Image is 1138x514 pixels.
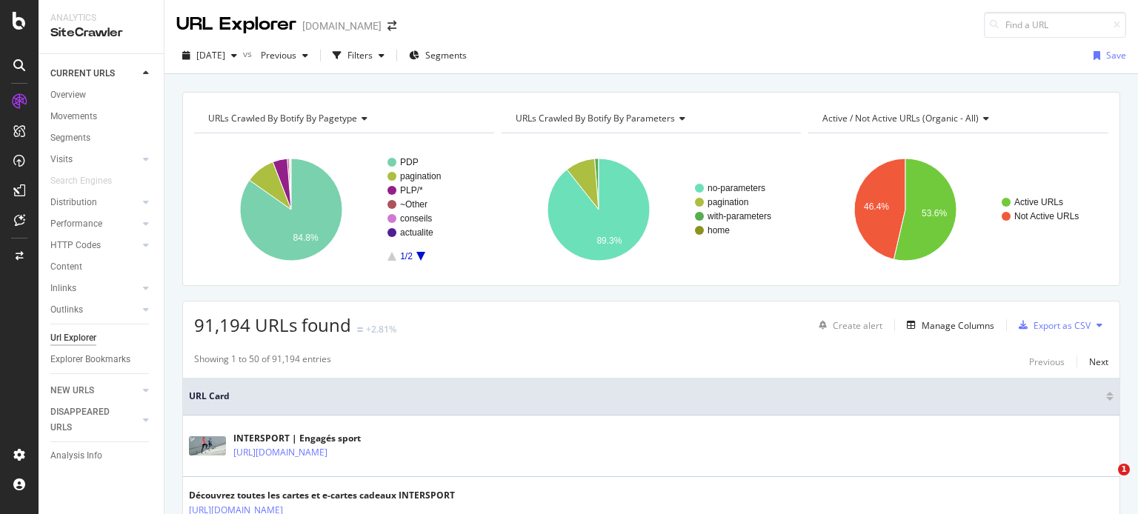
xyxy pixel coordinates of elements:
span: Segments [425,49,467,61]
span: Active / Not Active URLs (organic - all) [822,112,979,124]
div: Manage Columns [922,319,994,332]
div: Search Engines [50,173,112,189]
button: Export as CSV [1013,313,1091,337]
div: Analytics [50,12,152,24]
a: Inlinks [50,281,139,296]
div: Outlinks [50,302,83,318]
text: PLP/* [400,185,423,196]
button: Save [1088,44,1126,67]
span: vs [243,47,255,60]
button: Create alert [813,313,882,337]
text: home [708,225,730,236]
div: Performance [50,216,102,232]
div: [DOMAIN_NAME] [302,19,382,33]
text: pagination [400,171,441,181]
h4: URLs Crawled By Botify By pagetype [205,107,481,130]
div: Content [50,259,82,275]
a: HTTP Codes [50,238,139,253]
svg: A chart. [808,145,1105,274]
text: with-parameters [707,211,771,221]
div: Export as CSV [1034,319,1091,332]
span: URLs Crawled By Botify By pagetype [208,112,357,124]
svg: A chart. [194,145,490,274]
div: Previous [1029,356,1065,368]
svg: A chart. [502,145,798,274]
a: Url Explorer [50,330,153,346]
div: NEW URLS [50,383,94,398]
a: Distribution [50,195,139,210]
button: Next [1089,353,1108,370]
div: SiteCrawler [50,24,152,41]
text: pagination [708,197,748,207]
span: URL Card [189,390,1102,403]
text: Not Active URLs [1014,211,1079,221]
text: conseils [400,213,432,224]
button: Previous [1029,353,1065,370]
div: Filters [347,49,373,61]
iframe: Intercom live chat [1088,464,1123,499]
div: Overview [50,87,86,103]
a: Content [50,259,153,275]
a: Movements [50,109,153,124]
text: PDP [400,157,419,167]
div: Movements [50,109,97,124]
div: CURRENT URLS [50,66,115,81]
span: 1 [1118,464,1130,475]
a: Outlinks [50,302,139,318]
div: arrow-right-arrow-left [387,21,396,31]
div: Inlinks [50,281,76,296]
div: HTTP Codes [50,238,101,253]
input: Find a URL [984,12,1126,38]
text: 53.6% [922,208,947,218]
div: Next [1089,356,1108,368]
a: NEW URLS [50,383,139,398]
span: 91,194 URLs found [194,313,351,337]
a: CURRENT URLS [50,66,139,81]
text: actualite [400,227,433,238]
span: 2025 Sep. 4th [196,49,225,61]
div: Segments [50,130,90,146]
div: +2.81% [366,323,396,336]
a: Explorer Bookmarks [50,352,153,367]
div: Visits [50,152,73,167]
div: DISAPPEARED URLS [50,404,125,435]
a: Search Engines [50,173,127,189]
span: Previous [255,49,296,61]
div: Analysis Info [50,448,102,464]
a: DISAPPEARED URLS [50,404,139,435]
button: Segments [403,44,473,67]
a: Segments [50,130,153,146]
text: 84.8% [293,233,319,243]
img: main image [189,436,226,455]
text: 46.4% [864,201,889,212]
div: Showing 1 to 50 of 91,194 entries [194,353,331,370]
button: Manage Columns [901,316,994,334]
button: Previous [255,44,314,67]
button: Filters [327,44,390,67]
div: Découvrez toutes les cartes et e-cartes cadeaux INTERSPORT [189,489,455,502]
span: URLs Crawled By Botify By parameters [516,112,675,124]
text: 89.3% [596,236,622,246]
h4: Active / Not Active URLs [819,107,1095,130]
a: [URL][DOMAIN_NAME] [233,445,327,460]
button: [DATE] [176,44,243,67]
div: Create alert [833,319,882,332]
a: Overview [50,87,153,103]
a: Visits [50,152,139,167]
text: Active URLs [1014,197,1063,207]
div: Save [1106,49,1126,61]
div: Distribution [50,195,97,210]
img: Equal [357,327,363,332]
div: Url Explorer [50,330,96,346]
text: ~Other [400,199,427,210]
div: INTERSPORT | Engagés sport [233,432,392,445]
h4: URLs Crawled By Botify By parameters [513,107,788,130]
div: Explorer Bookmarks [50,352,130,367]
a: Performance [50,216,139,232]
text: 1/2 [400,251,413,261]
text: no-parameters [708,183,765,193]
div: URL Explorer [176,12,296,37]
